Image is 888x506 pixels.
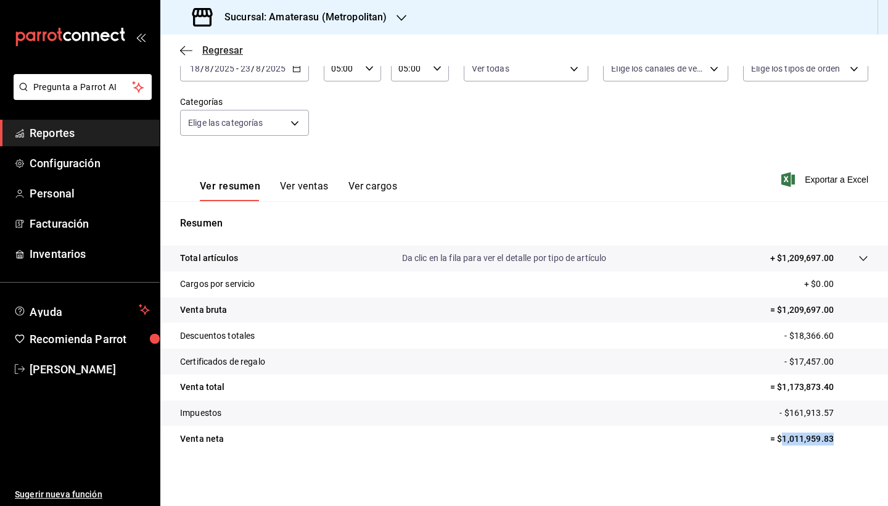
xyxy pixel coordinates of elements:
[770,381,868,394] p: = $1,173,873.40
[265,64,286,73] input: ----
[770,433,868,446] p: = $1,011,959.83
[180,433,224,446] p: Venta neta
[200,180,397,201] div: navigation tabs
[200,180,260,201] button: Ver resumen
[784,330,868,342] p: - $18,366.60
[15,488,150,501] span: Sugerir nueva función
[472,62,509,75] span: Ver todas
[136,32,146,42] button: open_drawer_menu
[611,62,705,75] span: Elige los canales de venta
[180,407,221,420] p: Impuestos
[236,64,239,73] span: -
[180,381,224,394] p: Venta total
[804,278,868,291] p: + $0.00
[180,252,238,265] p: Total artículos
[30,125,150,141] span: Reportes
[180,216,868,231] p: Resumen
[180,97,309,106] label: Categorías
[189,64,200,73] input: --
[30,185,150,202] span: Personal
[188,117,263,129] span: Elige las categorías
[202,44,243,56] span: Regresar
[33,81,133,94] span: Pregunta a Parrot AI
[30,361,150,378] span: [PERSON_NAME]
[214,64,235,73] input: ----
[30,215,150,232] span: Facturación
[255,64,261,73] input: --
[261,64,265,73] span: /
[180,278,255,291] p: Cargos por servicio
[30,155,150,172] span: Configuración
[200,64,204,73] span: /
[9,89,152,102] a: Pregunta a Parrot AI
[779,407,868,420] p: - $161,913.57
[770,252,834,265] p: + $1,209,697.00
[784,172,868,187] button: Exportar a Excel
[204,64,210,73] input: --
[30,246,150,262] span: Inventarios
[210,64,214,73] span: /
[180,355,265,368] p: Certificados de regalo
[14,74,152,100] button: Pregunta a Parrot AI
[751,62,840,75] span: Elige los tipos de orden
[280,180,329,201] button: Ver ventas
[784,355,868,368] p: - $17,457.00
[30,302,134,317] span: Ayuda
[770,304,868,317] p: = $1,209,697.00
[348,180,398,201] button: Ver cargos
[402,252,607,265] p: Da clic en la fila para ver el detalle por tipo de artículo
[30,331,150,347] span: Recomienda Parrot
[180,304,227,317] p: Venta bruta
[215,10,387,25] h3: Sucursal: Amaterasu (Metropolitan)
[240,64,251,73] input: --
[180,44,243,56] button: Regresar
[251,64,255,73] span: /
[180,330,255,342] p: Descuentos totales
